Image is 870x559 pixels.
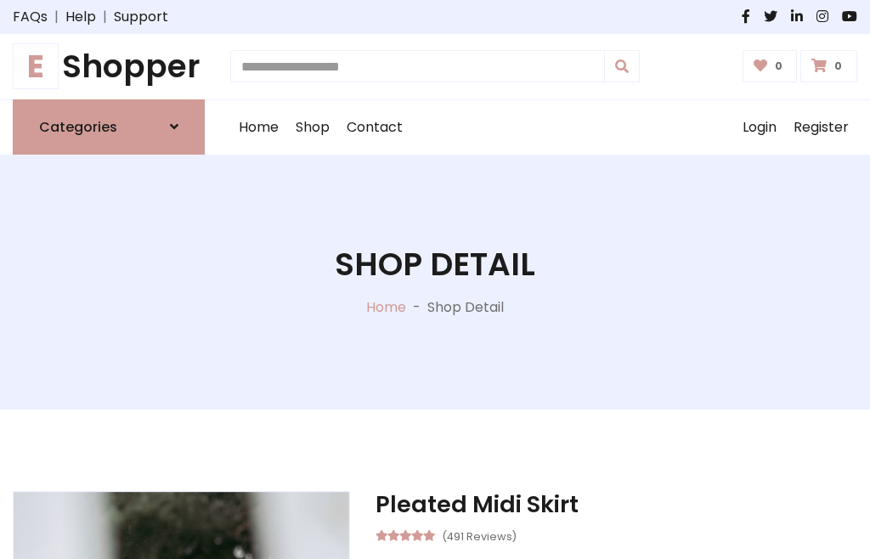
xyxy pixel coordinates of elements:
[287,100,338,155] a: Shop
[48,7,65,27] span: |
[743,50,798,82] a: 0
[442,525,517,545] small: (491 Reviews)
[800,50,857,82] a: 0
[13,48,205,86] h1: Shopper
[734,100,785,155] a: Login
[114,7,168,27] a: Support
[376,491,857,518] h3: Pleated Midi Skirt
[338,100,411,155] a: Contact
[785,100,857,155] a: Register
[427,297,504,318] p: Shop Detail
[39,119,117,135] h6: Categories
[13,99,205,155] a: Categories
[13,7,48,27] a: FAQs
[13,43,59,89] span: E
[13,48,205,86] a: EShopper
[771,59,787,74] span: 0
[230,100,287,155] a: Home
[96,7,114,27] span: |
[335,246,535,284] h1: Shop Detail
[830,59,846,74] span: 0
[366,297,406,317] a: Home
[65,7,96,27] a: Help
[406,297,427,318] p: -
